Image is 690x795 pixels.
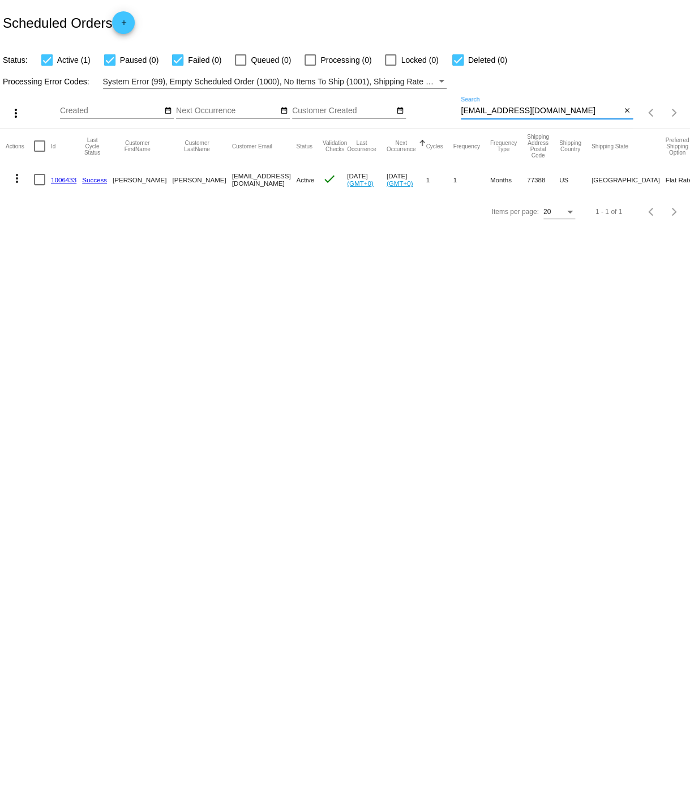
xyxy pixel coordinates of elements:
span: Active [296,176,314,183]
mat-cell: [GEOGRAPHIC_DATA] [592,163,666,196]
span: Status: [3,55,28,65]
a: (GMT+0) [387,179,413,187]
button: Change sorting for ShippingCountry [559,140,581,152]
button: Change sorting for Frequency [453,143,479,149]
mat-icon: date_range [280,106,288,116]
a: Success [82,176,107,183]
mat-header-cell: Validation Checks [323,129,347,163]
span: Locked (0) [401,53,438,67]
button: Next page [663,200,685,223]
mat-cell: 77388 [527,163,559,196]
button: Clear [621,105,633,117]
mat-icon: more_vert [9,106,23,120]
h2: Scheduled Orders [3,11,135,34]
button: Previous page [640,200,663,223]
mat-header-cell: Actions [6,129,34,163]
div: 1 - 1 of 1 [595,208,622,216]
mat-select: Items per page: [543,208,575,216]
button: Next page [663,101,685,124]
button: Previous page [640,101,663,124]
button: Change sorting for CustomerEmail [232,143,272,149]
input: Search [461,106,621,116]
mat-cell: 1 [426,163,453,196]
input: Created [60,106,162,116]
input: Customer Created [292,106,394,116]
button: Change sorting for ShippingState [592,143,628,149]
button: Change sorting for CustomerLastName [172,140,221,152]
input: Next Occurrence [176,106,278,116]
mat-cell: US [559,163,592,196]
mat-icon: date_range [396,106,404,116]
a: (GMT+0) [347,179,374,187]
mat-icon: check [323,172,336,186]
mat-cell: 1 [453,163,490,196]
mat-cell: [EMAIL_ADDRESS][DOMAIN_NAME] [232,163,297,196]
button: Change sorting for FrequencyType [490,140,517,152]
span: Failed (0) [188,53,221,67]
button: Change sorting for LastProcessingCycleId [82,137,102,156]
button: Change sorting for PreferredShippingOption [665,137,689,156]
span: Processing (0) [320,53,371,67]
span: Active (1) [57,53,91,67]
span: 20 [543,208,551,216]
mat-icon: more_vert [10,172,24,185]
button: Change sorting for CustomerFirstName [113,140,162,152]
button: Change sorting for Id [51,143,55,149]
mat-select: Filter by Processing Error Codes [103,75,447,89]
div: Items per page: [491,208,538,216]
a: 1006433 [51,176,76,183]
mat-cell: [DATE] [387,163,426,196]
button: Change sorting for Status [296,143,312,149]
mat-icon: date_range [164,106,172,116]
span: Queued (0) [251,53,291,67]
button: Change sorting for Cycles [426,143,443,149]
mat-cell: [DATE] [347,163,387,196]
mat-cell: [PERSON_NAME] [172,163,232,196]
mat-cell: Months [490,163,527,196]
mat-cell: [PERSON_NAME] [113,163,172,196]
button: Change sorting for NextOccurrenceUtc [387,140,416,152]
span: Paused (0) [120,53,158,67]
span: Deleted (0) [468,53,507,67]
span: Processing Error Codes: [3,77,89,86]
button: Change sorting for LastOccurrenceUtc [347,140,376,152]
button: Change sorting for ShippingPostcode [527,134,549,159]
mat-icon: close [623,106,631,116]
mat-icon: add [117,19,130,32]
